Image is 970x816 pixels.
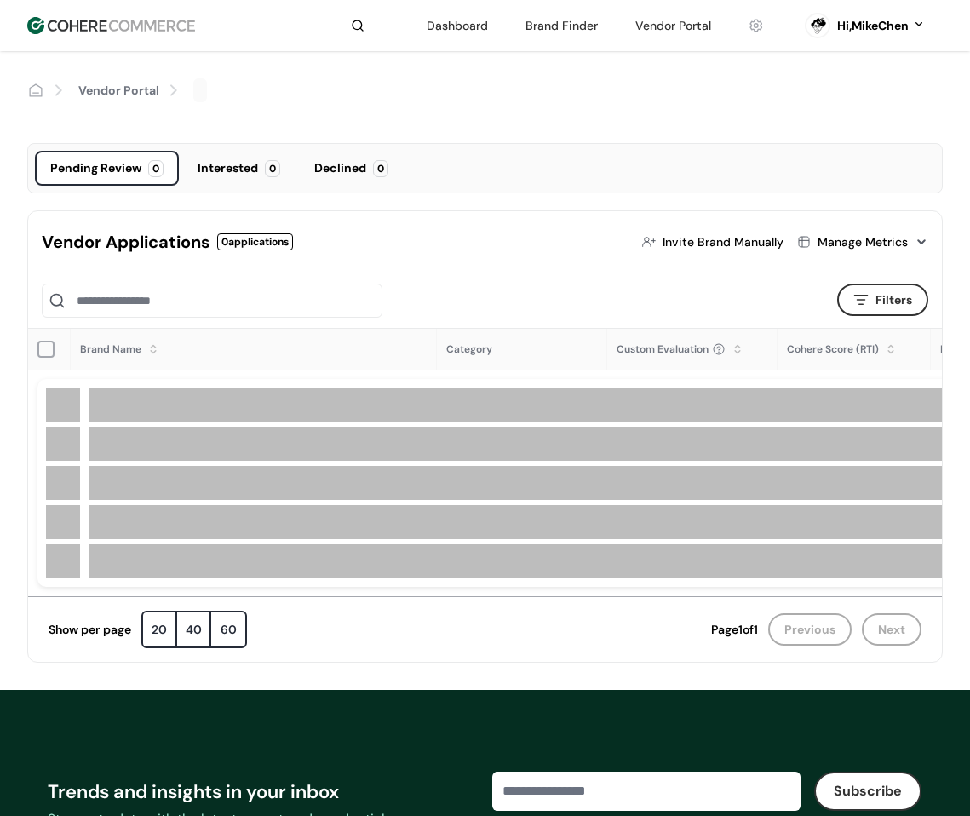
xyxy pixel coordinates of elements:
span: Custom Evaluation [617,342,709,357]
div: 0 [265,160,280,177]
div: Trends and insights in your inbox [48,778,479,806]
div: Pending Review [50,159,141,177]
div: Page 1 of 1 [711,621,758,639]
div: 0 [148,160,164,177]
button: Subscribe [814,772,921,811]
a: Vendor Portal [78,82,159,100]
div: Manage Metrics [818,233,908,251]
div: Show per page [49,621,131,639]
div: Vendor Applications [42,229,210,255]
button: Previous [768,613,852,646]
button: Filters [837,284,928,316]
svg: 0 percent [805,13,830,38]
div: 20 [143,612,177,646]
span: Category [446,342,492,356]
div: 0 applications [217,233,293,250]
img: Cohere Logo [27,17,195,34]
nav: breadcrumb [27,78,943,102]
div: 40 [177,612,211,646]
div: Invite Brand Manually [663,233,783,251]
div: Cohere Score (RTI) [787,342,879,357]
div: Interested [198,159,258,177]
button: Next [862,613,921,646]
div: Declined [314,159,366,177]
div: Hi, MikeChen [837,17,909,35]
div: Brand Name [80,342,141,357]
div: 0 [373,160,388,177]
button: Hi,MikeChen [837,17,926,35]
div: 60 [211,612,245,646]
